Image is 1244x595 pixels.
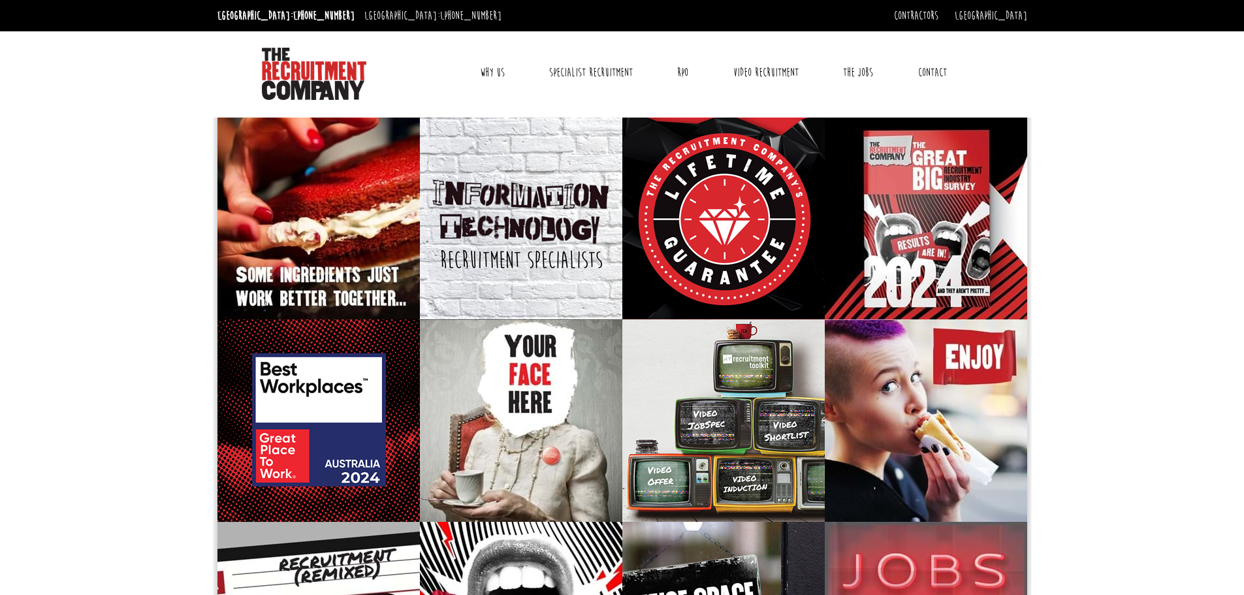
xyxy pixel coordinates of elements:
[724,56,808,89] a: Video Recruitment
[894,8,938,23] a: Contractors
[833,56,883,89] a: The Jobs
[262,48,366,100] img: The Recruitment Company
[470,56,515,89] a: Why Us
[440,8,502,23] a: [PHONE_NUMBER]
[908,56,957,89] a: Contact
[214,5,358,26] li: [GEOGRAPHIC_DATA]:
[361,5,505,26] li: [GEOGRAPHIC_DATA]:
[955,8,1027,23] a: [GEOGRAPHIC_DATA]
[667,56,698,89] a: RPO
[293,8,355,23] a: [PHONE_NUMBER]
[539,56,643,89] a: Specialist Recruitment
